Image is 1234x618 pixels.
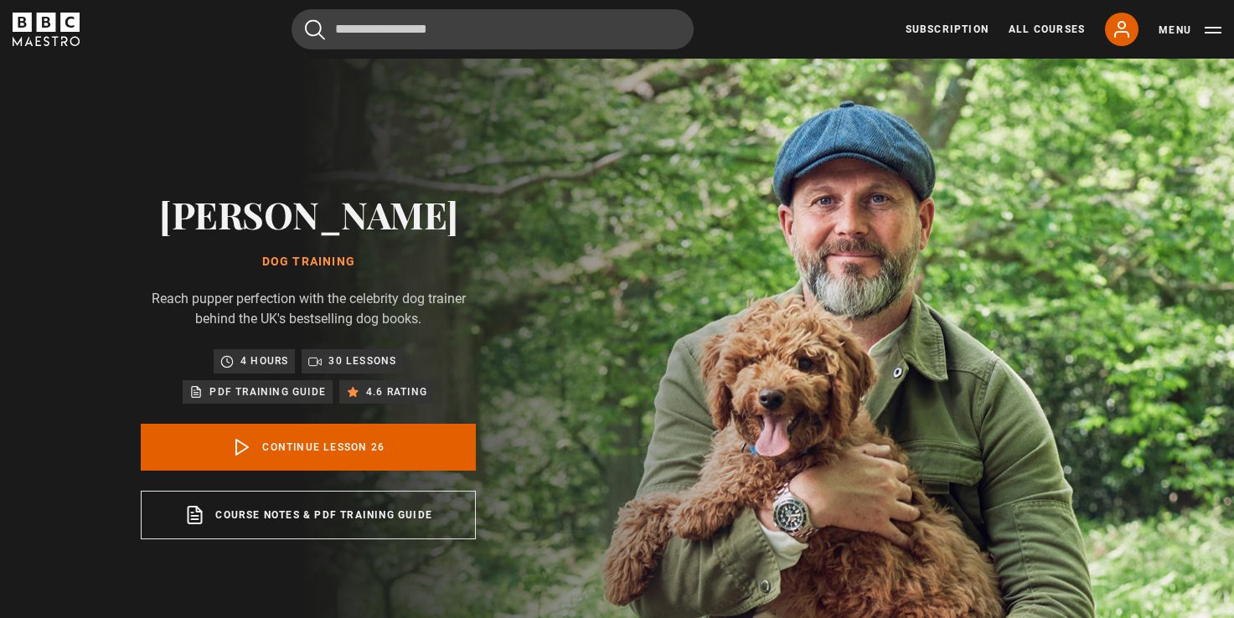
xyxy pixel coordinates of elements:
[209,384,326,400] p: PDF training guide
[240,353,288,369] p: 4 hours
[13,13,80,46] svg: BBC Maestro
[1009,22,1085,37] a: All Courses
[141,193,476,235] h2: [PERSON_NAME]
[305,19,325,40] button: Submit the search query
[1159,22,1221,39] button: Toggle navigation
[366,384,427,400] p: 4.6 rating
[141,289,476,329] p: Reach pupper perfection with the celebrity dog trainer behind the UK's bestselling dog books.
[141,491,476,539] a: Course notes & PDF training guide
[292,9,694,49] input: Search
[328,353,396,369] p: 30 lessons
[141,424,476,471] a: Continue lesson 26
[906,22,989,37] a: Subscription
[141,255,476,269] h1: Dog Training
